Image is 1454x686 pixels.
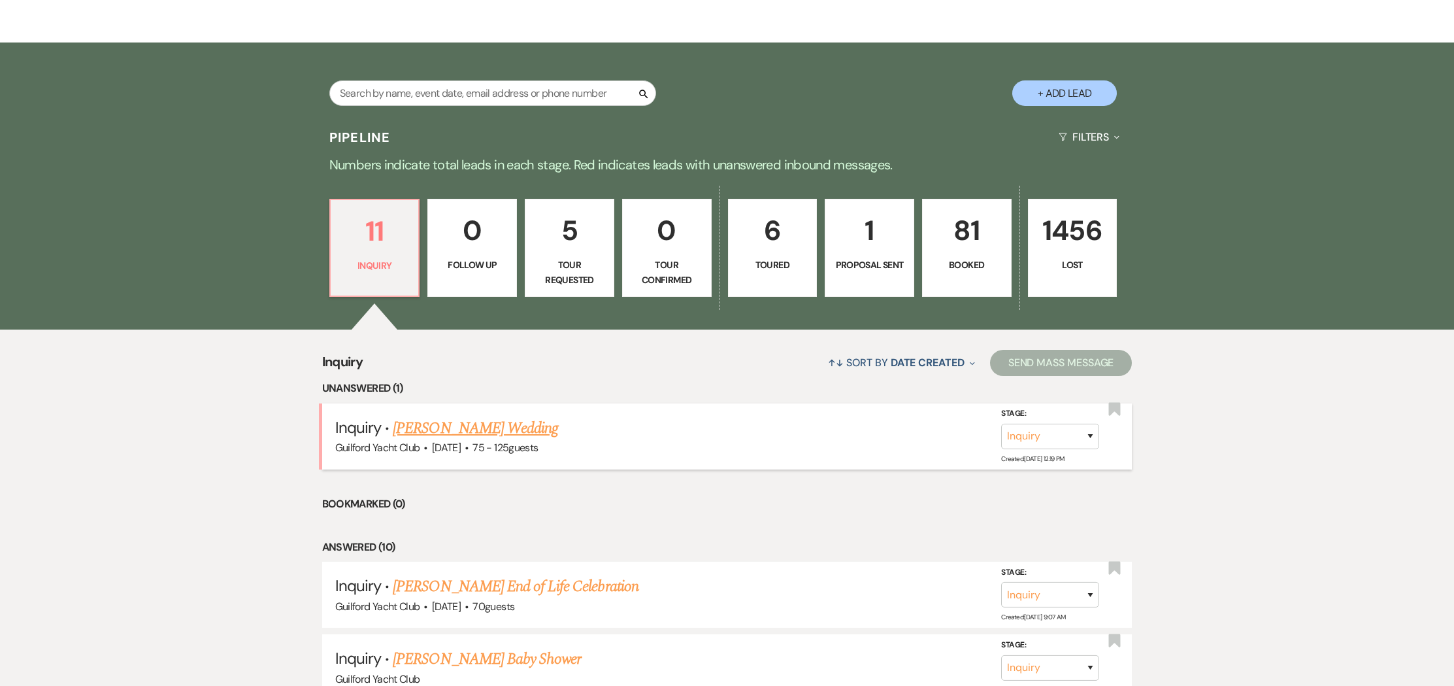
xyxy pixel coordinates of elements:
li: Bookmarked (0) [322,496,1132,513]
li: Unanswered (1) [322,380,1132,397]
label: Stage: [1001,638,1099,653]
button: Sort By Date Created [823,345,980,380]
p: Tour Requested [533,258,606,287]
span: Inquiry [335,417,381,437]
p: 0 [436,209,508,252]
p: Booked [931,258,1003,272]
span: Date Created [891,356,965,369]
span: Created: [DATE] 12:19 PM [1001,454,1064,463]
p: 6 [736,209,809,252]
p: Tour Confirmed [631,258,703,287]
p: 1456 [1036,209,1109,252]
a: 1456Lost [1028,199,1117,297]
a: 0Follow Up [427,199,517,297]
label: Stage: [1001,566,1099,580]
span: Inquiry [335,575,381,596]
span: Inquiry [335,648,381,668]
a: [PERSON_NAME] Baby Shower [393,647,581,671]
p: 5 [533,209,606,252]
p: Inquiry [339,258,411,273]
a: 1Proposal Sent [825,199,914,297]
span: Guilford Yacht Club [335,600,420,613]
span: 75 - 125 guests [472,441,538,454]
p: Proposal Sent [833,258,906,272]
span: ↑↓ [828,356,844,369]
span: Guilford Yacht Club [335,672,420,686]
p: Numbers indicate total leads in each stage. Red indicates leads with unanswered inbound messages. [257,154,1198,175]
p: Follow Up [436,258,508,272]
a: 6Toured [728,199,818,297]
h3: Pipeline [329,128,391,146]
p: 1 [833,209,906,252]
span: [DATE] [432,441,461,454]
span: 70 guests [472,600,514,613]
li: Answered (10) [322,539,1132,556]
button: Send Mass Message [990,350,1132,376]
a: [PERSON_NAME] End of Life Celebration [393,575,638,598]
p: Toured [736,258,809,272]
p: 0 [631,209,703,252]
a: 5Tour Requested [525,199,614,297]
a: 0Tour Confirmed [622,199,712,297]
p: 81 [931,209,1003,252]
span: Inquiry [322,352,363,380]
span: Created: [DATE] 9:07 AM [1001,613,1065,621]
p: Lost [1036,258,1109,272]
span: [DATE] [432,600,461,613]
a: [PERSON_NAME] Wedding [393,417,558,440]
p: 11 [339,209,411,253]
span: Guilford Yacht Club [335,441,420,454]
button: Filters [1053,120,1125,154]
a: 81Booked [922,199,1012,297]
button: + Add Lead [1012,80,1117,106]
a: 11Inquiry [329,199,420,297]
label: Stage: [1001,407,1099,421]
input: Search by name, event date, email address or phone number [329,80,656,106]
